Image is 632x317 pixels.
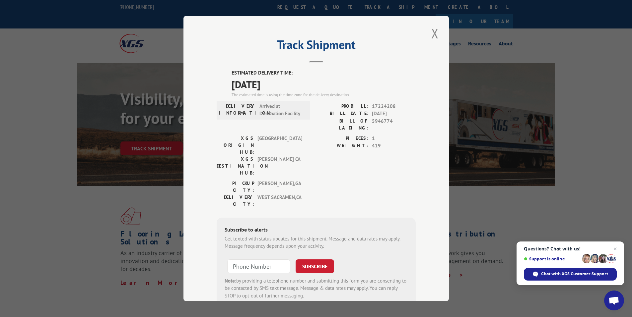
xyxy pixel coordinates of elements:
[524,256,580,261] span: Support is online
[232,77,416,91] span: [DATE]
[225,277,236,284] strong: Note:
[217,155,254,176] label: XGS DESTINATION HUB:
[372,134,416,142] span: 1
[257,155,302,176] span: [PERSON_NAME] CA
[217,40,416,53] h2: Track Shipment
[227,259,290,273] input: Phone Number
[225,235,408,250] div: Get texted with status updates for this shipment. Message and data rates may apply. Message frequ...
[257,180,302,193] span: [PERSON_NAME] , GA
[524,246,617,251] span: Questions? Chat with us!
[232,91,416,97] div: The estimated time is using the time zone for the delivery destination.
[372,117,416,131] span: 5946774
[259,102,304,117] span: Arrived at Destination Facility
[316,142,369,150] label: WEIGHT:
[524,268,617,281] span: Chat with XGS Customer Support
[429,24,441,42] button: Close modal
[217,193,254,207] label: DELIVERY CITY:
[316,102,369,110] label: PROBILL:
[217,134,254,155] label: XGS ORIGIN HUB:
[316,117,369,131] label: BILL OF LADING:
[604,291,624,310] a: Open chat
[372,110,416,118] span: [DATE]
[257,134,302,155] span: [GEOGRAPHIC_DATA]
[316,134,369,142] label: PIECES:
[219,102,256,117] label: DELIVERY INFORMATION:
[225,277,408,299] div: by providing a telephone number and submitting this form you are consenting to be contacted by SM...
[296,259,334,273] button: SUBSCRIBE
[217,180,254,193] label: PICKUP CITY:
[316,110,369,118] label: BILL DATE:
[257,193,302,207] span: WEST SACRAMEN , CA
[372,142,416,150] span: 419
[225,225,408,235] div: Subscribe to alerts
[232,69,416,77] label: ESTIMATED DELIVERY TIME:
[541,271,608,277] span: Chat with XGS Customer Support
[372,102,416,110] span: 17224208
